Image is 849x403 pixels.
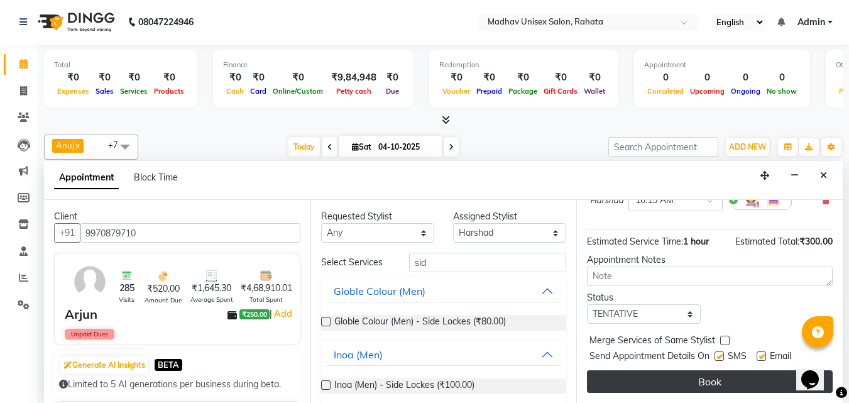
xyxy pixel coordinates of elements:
span: Gift Cards [540,87,581,96]
span: ADD NEW [729,142,766,152]
div: Appointment Notes [587,253,833,267]
span: Products [151,87,187,96]
input: Search by service name [409,253,566,272]
button: Inoa (Men) [326,343,562,366]
span: Petty cash [333,87,375,96]
input: Search Appointment [608,137,718,157]
span: Merge Services of Same Stylist [589,334,715,350]
span: Voucher [439,87,473,96]
span: Today [288,137,320,157]
div: Select Services [312,256,400,269]
span: ₹520.00 [147,282,180,295]
span: ₹300.00 [799,236,833,247]
span: Admin [797,16,825,29]
span: Sat [349,142,375,152]
span: ₹1,645.30 [192,282,231,295]
div: Finance [223,60,403,70]
div: Inoa (Men) [334,347,383,362]
div: Assigned Stylist [453,210,566,223]
span: Anuj [56,140,74,150]
span: Upcoming [687,87,728,96]
div: ₹0 [117,70,151,85]
div: 0 [764,70,800,85]
button: Close [814,166,833,185]
div: ₹0 [381,70,403,85]
button: +91 [54,223,80,243]
div: Limited to 5 AI generations per business during beta. [59,378,295,391]
span: Package [505,87,540,96]
div: Status [587,291,700,304]
div: Globle Colour (Men) [334,284,425,299]
span: Block Time [134,172,178,183]
span: Cash [223,87,247,96]
span: Total Spent [249,295,283,304]
div: Client [54,210,300,223]
b: 08047224946 [138,4,194,40]
img: logo [32,4,118,40]
span: Amount Due [145,295,182,305]
iframe: chat widget [796,353,836,390]
span: Sales [92,87,117,96]
div: ₹0 [473,70,505,85]
div: ₹0 [581,70,608,85]
img: avatar [72,263,108,300]
span: Harshad [590,194,623,207]
div: ₹0 [540,70,581,85]
input: 2025-10-04 [375,138,437,157]
a: x [74,140,80,150]
span: Send Appointment Details On [589,350,709,365]
input: Search by Name/Mobile/Email/Code [80,223,300,243]
div: 0 [687,70,728,85]
div: ₹9,84,948 [326,70,381,85]
span: Email [770,350,791,365]
div: Total [54,60,187,70]
span: Expenses [54,87,92,96]
span: SMS [728,350,747,365]
span: Services [117,87,151,96]
img: Hairdresser.png [743,192,759,207]
span: 1 hour [683,236,709,247]
span: Prepaid [473,87,505,96]
span: Estimated Total: [735,236,799,247]
span: ₹250.00 [239,309,270,319]
img: Interior.png [766,192,781,207]
span: ₹4,68,910.01 [241,282,292,295]
span: BETA [155,359,182,371]
div: 0 [644,70,687,85]
div: Redemption [439,60,608,70]
div: ₹0 [439,70,473,85]
span: +7 [108,140,128,150]
div: Appointment [644,60,800,70]
div: ₹0 [270,70,326,85]
span: Globle Colour (Men) - Side Lockes (₹80.00) [334,315,506,331]
div: ₹0 [247,70,270,85]
span: | [270,306,294,321]
span: Ongoing [728,87,764,96]
span: Visits [119,295,134,304]
span: Online/Custom [270,87,326,96]
span: Completed [644,87,687,96]
button: Generate AI Insights [60,356,148,374]
span: Average Spent [190,295,233,304]
a: Add [272,306,294,321]
div: ₹0 [54,70,92,85]
span: 285 [119,282,134,295]
span: Estimated Service Time: [587,236,683,247]
div: ₹0 [151,70,187,85]
span: Due [383,87,402,96]
span: Inoa (Men) - Side Lockes (₹100.00) [334,378,474,394]
button: ADD NEW [726,138,769,156]
span: Wallet [581,87,608,96]
span: Appointment [54,167,119,189]
div: ₹0 [223,70,247,85]
div: Requested Stylist [321,210,434,223]
button: Book [587,370,833,393]
span: No show [764,87,800,96]
span: Card [247,87,270,96]
button: Globle Colour (Men) [326,280,562,302]
div: ₹0 [92,70,117,85]
div: Arjun [65,305,97,324]
div: ₹0 [505,70,540,85]
span: Unpaid Dues [65,329,114,340]
div: 0 [728,70,764,85]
